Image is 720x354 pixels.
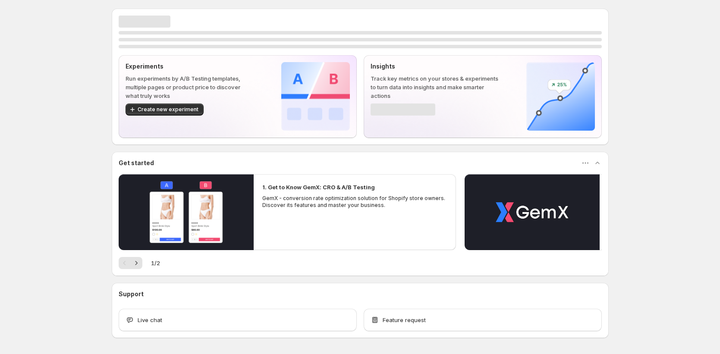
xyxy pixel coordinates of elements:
[126,62,254,71] p: Experiments
[138,316,162,324] span: Live chat
[119,290,144,298] h3: Support
[119,159,154,167] h3: Get started
[119,257,142,269] nav: Pagination
[151,259,160,267] span: 1 / 2
[126,103,204,116] button: Create new experiment
[526,62,595,131] img: Insights
[383,316,426,324] span: Feature request
[138,106,198,113] span: Create new experiment
[465,174,600,250] button: Play video
[371,74,499,100] p: Track key metrics on your stores & experiments to turn data into insights and make smarter actions
[371,62,499,71] p: Insights
[130,257,142,269] button: Next
[281,62,350,131] img: Experiments
[262,195,448,209] p: GemX - conversion rate optimization solution for Shopify store owners. Discover its features and ...
[126,74,254,100] p: Run experiments by A/B Testing templates, multiple pages or product price to discover what truly ...
[262,183,375,191] h2: 1. Get to Know GemX: CRO & A/B Testing
[119,174,254,250] button: Play video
